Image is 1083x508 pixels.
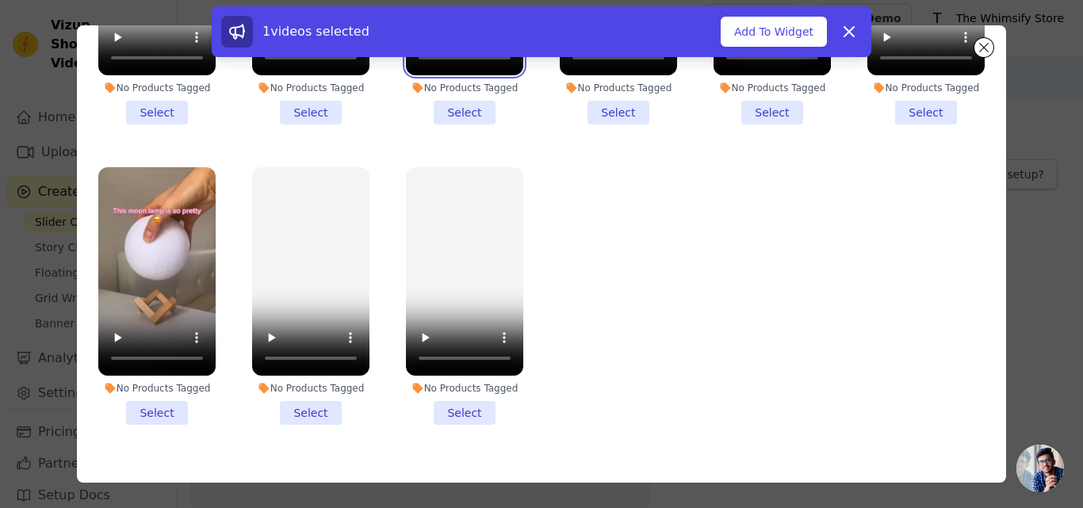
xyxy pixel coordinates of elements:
[560,82,677,94] div: No Products Tagged
[262,24,369,39] span: 1 videos selected
[252,382,369,395] div: No Products Tagged
[406,82,523,94] div: No Products Tagged
[98,382,216,395] div: No Products Tagged
[721,17,827,47] button: Add To Widget
[98,82,216,94] div: No Products Tagged
[714,82,831,94] div: No Products Tagged
[406,382,523,395] div: No Products Tagged
[867,82,985,94] div: No Products Tagged
[252,82,369,94] div: No Products Tagged
[1016,445,1064,492] div: Open chat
